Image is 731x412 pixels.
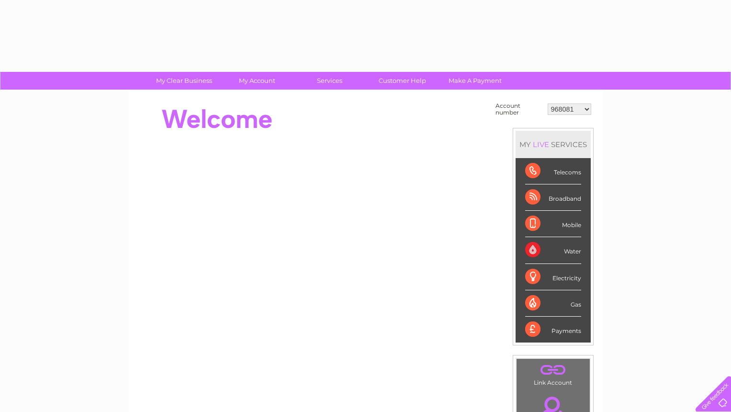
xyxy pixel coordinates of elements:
div: Mobile [525,211,581,237]
div: Payments [525,317,581,343]
a: . [519,361,587,378]
a: My Clear Business [145,72,224,90]
a: Customer Help [363,72,442,90]
a: Services [290,72,369,90]
div: MY SERVICES [516,131,591,158]
td: Link Account [516,358,590,389]
div: Telecoms [525,158,581,184]
div: LIVE [531,140,551,149]
td: Account number [493,100,545,118]
a: Make A Payment [436,72,515,90]
div: Gas [525,290,581,317]
div: Electricity [525,264,581,290]
div: Broadband [525,184,581,211]
div: Water [525,237,581,263]
a: My Account [217,72,296,90]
